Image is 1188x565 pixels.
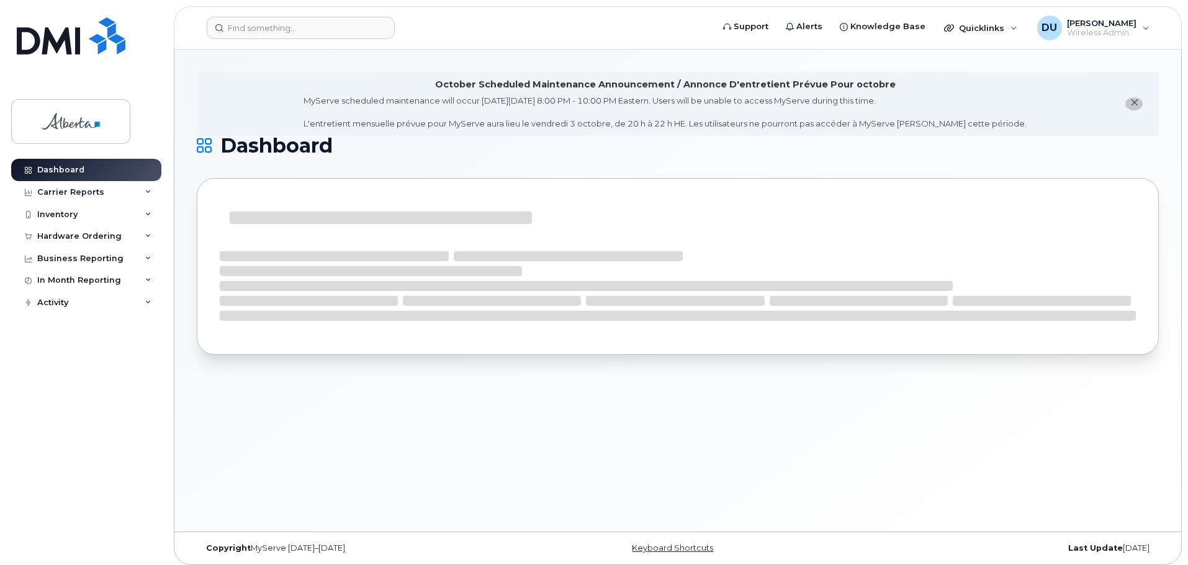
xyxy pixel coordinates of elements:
strong: Copyright [206,543,251,553]
a: Keyboard Shortcuts [632,543,713,553]
button: close notification [1125,97,1143,110]
strong: Last Update [1068,543,1123,553]
div: October Scheduled Maintenance Announcement / Annonce D'entretient Prévue Pour octobre [435,78,896,91]
div: [DATE] [838,543,1159,553]
div: MyServe [DATE]–[DATE] [197,543,518,553]
div: MyServe scheduled maintenance will occur [DATE][DATE] 8:00 PM - 10:00 PM Eastern. Users will be u... [304,95,1027,130]
span: Dashboard [220,136,333,155]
